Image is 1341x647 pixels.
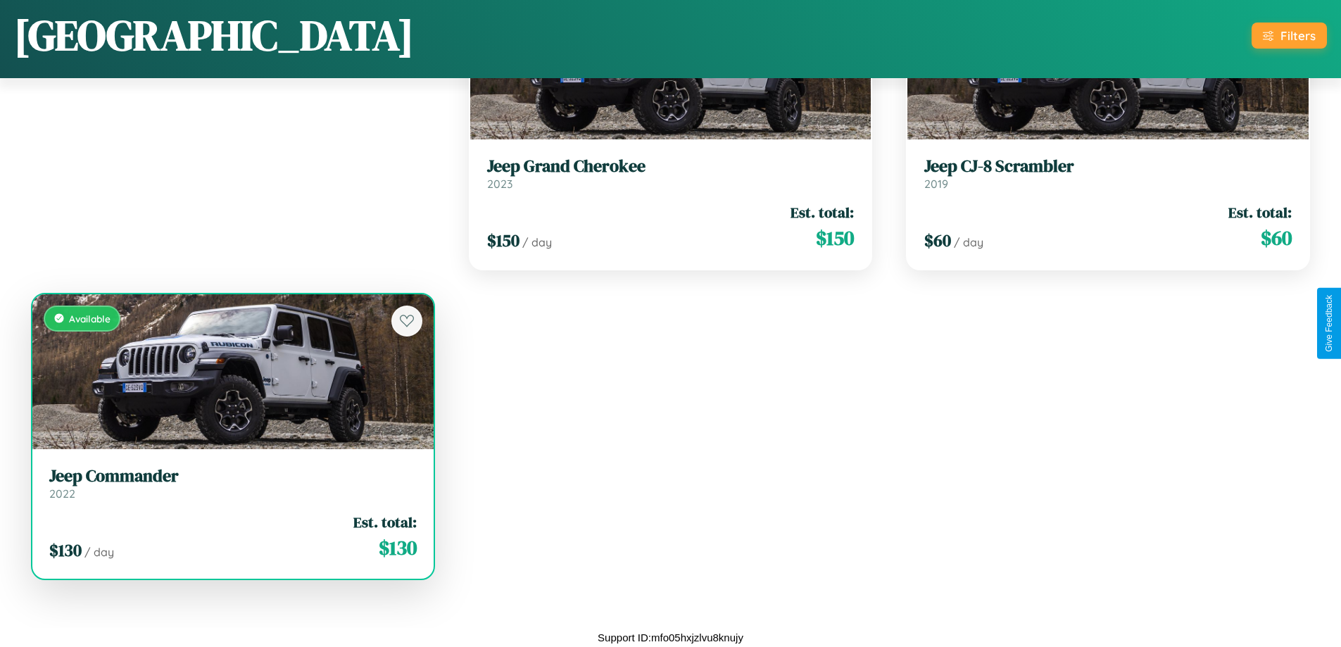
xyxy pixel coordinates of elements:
[69,313,111,325] span: Available
[954,235,983,249] span: / day
[487,156,855,177] h3: Jeep Grand Cherokee
[487,177,512,191] span: 2023
[487,156,855,191] a: Jeep Grand Cherokee2023
[924,156,1292,177] h3: Jeep CJ-8 Scrambler
[84,545,114,559] span: / day
[1228,202,1292,222] span: Est. total:
[1261,224,1292,252] span: $ 60
[49,466,417,486] h3: Jeep Commander
[1280,28,1316,43] div: Filters
[353,512,417,532] span: Est. total:
[487,229,520,252] span: $ 150
[1252,23,1327,49] button: Filters
[49,539,82,562] span: $ 130
[791,202,854,222] span: Est. total:
[924,229,951,252] span: $ 60
[924,177,948,191] span: 2019
[598,628,743,647] p: Support ID: mfo05hxjzlvu8knujy
[924,156,1292,191] a: Jeep CJ-8 Scrambler2019
[522,235,552,249] span: / day
[1324,295,1334,352] div: Give Feedback
[816,224,854,252] span: $ 150
[49,466,417,501] a: Jeep Commander2022
[14,6,414,64] h1: [GEOGRAPHIC_DATA]
[379,534,417,562] span: $ 130
[49,486,75,501] span: 2022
